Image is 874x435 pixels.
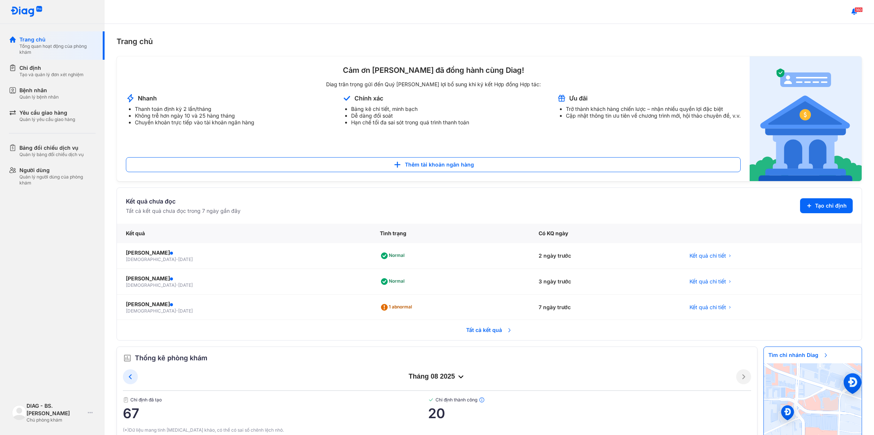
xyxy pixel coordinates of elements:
span: [DEMOGRAPHIC_DATA] [126,282,176,288]
span: Kết quả chi tiết [689,304,726,311]
div: Normal [380,276,407,288]
div: Có KQ ngày [530,224,681,243]
span: Kết quả chi tiết [689,278,726,285]
div: Trang chủ [19,36,96,43]
img: account-announcement [126,94,135,103]
span: [DEMOGRAPHIC_DATA] [126,308,176,314]
span: 160 [855,7,863,12]
li: Hạn chế tối đa sai sót trong quá trình thanh toán [351,119,469,126]
div: Normal [380,250,407,262]
span: Tìm chi nhánh Diag [764,347,833,363]
li: Bảng kê chi tiết, minh bạch [351,106,469,112]
div: Tất cả kết quả chưa đọc trong 7 ngày gần đây [126,207,241,215]
div: Tổng quan hoạt động của phòng khám [19,43,96,55]
div: Diag trân trọng gửi đến Quý [PERSON_NAME] lợi bổ sung khi ký kết Hợp đồng Hợp tác: [126,81,741,88]
div: Chủ phòng khám [27,417,85,423]
div: Chính xác [354,94,383,102]
div: [PERSON_NAME] [126,249,362,257]
span: Thống kê phòng khám [135,353,207,363]
img: logo [10,6,43,18]
div: 7 ngày trước [530,295,681,320]
img: account-announcement [557,94,566,103]
div: 3 ngày trước [530,269,681,295]
div: tháng 08 2025 [138,372,736,381]
div: Tình trạng [371,224,530,243]
div: [PERSON_NAME] [126,301,362,308]
div: Kết quả chưa đọc [126,197,241,206]
img: order.5a6da16c.svg [123,354,132,363]
li: Không trễ hơn ngày 10 và 25 hàng tháng [135,112,254,119]
img: info.7e716105.svg [479,397,485,403]
div: Kết quả [117,224,371,243]
img: checked-green.01cc79e0.svg [428,397,434,403]
div: Quản lý người dùng của phòng khám [19,174,96,186]
div: Chỉ định [19,64,84,72]
div: Tạo và quản lý đơn xét nghiệm [19,72,84,78]
img: account-announcement [750,56,862,181]
div: Cảm ơn [PERSON_NAME] đã đồng hành cùng Diag! [126,65,741,75]
div: Quản lý bảng đối chiếu dịch vụ [19,152,84,158]
li: Cập nhật thông tin ưu tiên về chương trình mới, hội thảo chuyên đề, v.v. [566,112,741,119]
span: Chỉ định thành công [428,397,751,403]
div: Trang chủ [117,36,862,47]
div: 2 ngày trước [530,243,681,269]
span: [DATE] [178,282,193,288]
img: document.50c4cfd0.svg [123,397,129,403]
span: [DATE] [178,257,193,262]
div: Bảng đối chiếu dịch vụ [19,144,84,152]
span: [DATE] [178,308,193,314]
div: Quản lý yêu cầu giao hàng [19,116,75,122]
img: account-announcement [342,94,351,103]
div: Quản lý bệnh nhân [19,94,59,100]
div: Nhanh [138,94,157,102]
span: Tất cả kết quả [462,322,517,338]
div: [PERSON_NAME] [126,275,362,282]
li: Thanh toán định kỳ 2 lần/tháng [135,106,254,112]
div: Yêu cầu giao hàng [19,109,75,116]
li: Chuyển khoản trực tiếp vào tài khoản ngân hàng [135,119,254,126]
li: Dễ dàng đối soát [351,112,469,119]
div: Người dùng [19,167,96,174]
span: Kết quả chi tiết [689,252,726,260]
span: Chỉ định đã tạo [123,397,428,403]
div: 1 abnormal [380,301,415,313]
button: Tạo chỉ định [800,198,853,213]
span: - [176,282,178,288]
span: - [176,308,178,314]
div: Ưu đãi [569,94,588,102]
img: logo [12,405,27,420]
span: Tạo chỉ định [815,202,847,209]
div: Bệnh nhân [19,87,59,94]
span: 67 [123,406,428,421]
span: 20 [428,406,751,421]
div: (*)Dữ liệu mang tính [MEDICAL_DATA] khảo, có thể có sai số chênh lệch nhỏ. [123,427,751,434]
li: Trở thành khách hàng chiến lược – nhận nhiều quyền lợi đặc biệt [566,106,741,112]
div: DIAG - BS. [PERSON_NAME] [27,402,85,417]
span: [DEMOGRAPHIC_DATA] [126,257,176,262]
button: Thêm tài khoản ngân hàng [126,157,741,172]
span: - [176,257,178,262]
